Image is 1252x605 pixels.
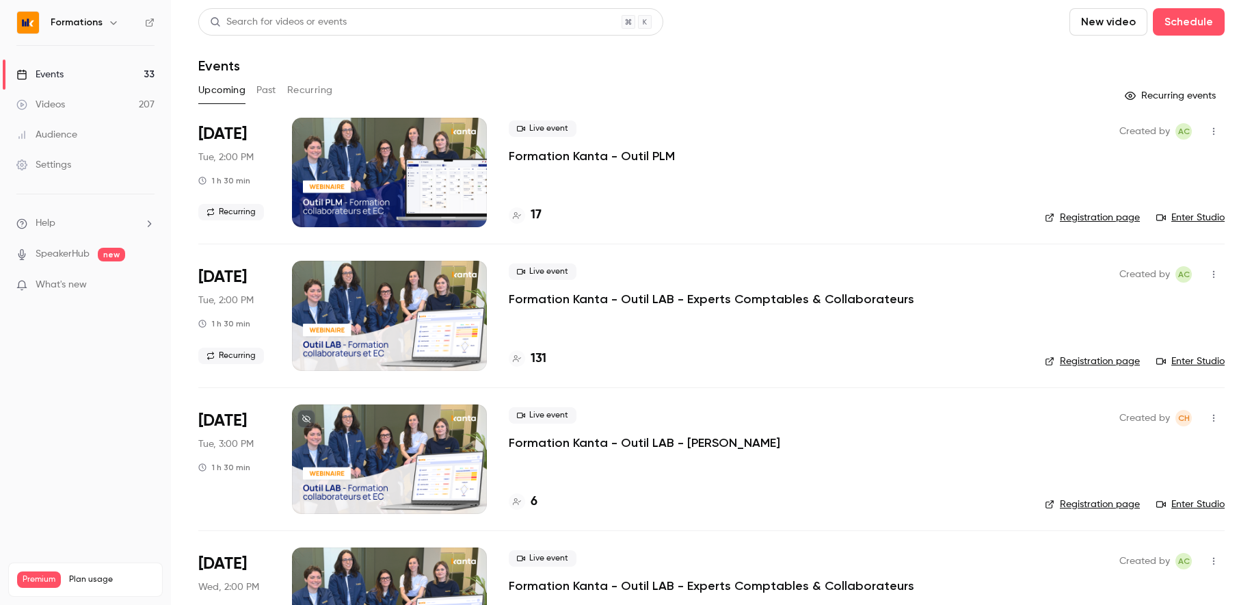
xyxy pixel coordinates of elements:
span: Help [36,216,55,231]
h6: Formations [51,16,103,29]
span: AC [1178,553,1190,569]
span: Created by [1119,553,1170,569]
a: Enter Studio [1156,355,1225,368]
a: Formation Kanta - Outil LAB - Experts Comptables & Collaborateurs [509,578,914,594]
a: SpeakerHub [36,247,90,261]
span: [DATE] [198,410,247,432]
div: Sep 30 Tue, 2:00 PM (Europe/Paris) [198,261,270,370]
h1: Events [198,57,240,74]
span: Live event [509,407,576,424]
span: CH [1178,410,1190,426]
a: Enter Studio [1156,498,1225,511]
span: Premium [17,571,61,588]
a: Registration page [1045,355,1140,368]
div: Events [16,68,64,81]
span: Live event [509,550,576,567]
div: 1 h 30 min [198,462,250,473]
div: Videos [16,98,65,112]
a: 17 [509,206,542,224]
span: Anaïs Cachelou [1175,553,1192,569]
div: 1 h 30 min [198,175,250,186]
span: Live event [509,120,576,137]
span: Recurring [198,348,264,364]
h4: 6 [531,493,537,511]
span: Recurring [198,204,264,220]
div: Search for videos or events [210,15,347,29]
span: [DATE] [198,266,247,288]
span: Anaïs Cachelou [1175,266,1192,283]
span: What's new [36,278,87,292]
a: Formation Kanta - Outil PLM [509,148,675,164]
a: Enter Studio [1156,211,1225,224]
span: Tue, 3:00 PM [198,437,254,451]
span: Created by [1119,410,1170,426]
div: Sep 30 Tue, 3:00 PM (Europe/Paris) [198,404,270,514]
span: [DATE] [198,553,247,575]
span: AC [1178,266,1190,283]
span: Plan usage [69,574,154,585]
span: Tue, 2:00 PM [198,151,254,164]
iframe: Noticeable Trigger [138,279,155,292]
li: help-dropdown-opener [16,216,155,231]
a: Registration page [1045,211,1140,224]
button: Upcoming [198,79,245,101]
span: Live event [509,263,576,280]
button: Past [256,79,276,101]
span: AC [1178,123,1190,140]
span: Created by [1119,266,1170,283]
div: Sep 30 Tue, 2:00 PM (Europe/Paris) [198,118,270,227]
span: new [98,248,125,261]
a: Registration page [1045,498,1140,511]
div: Settings [16,158,71,172]
span: Created by [1119,123,1170,140]
a: 6 [509,493,537,511]
a: 131 [509,350,546,368]
button: Recurring [287,79,333,101]
span: Anaïs Cachelou [1175,123,1192,140]
button: New video [1069,8,1147,36]
span: [DATE] [198,123,247,145]
span: Chloé Hauvel [1175,410,1192,426]
span: Tue, 2:00 PM [198,294,254,307]
a: Formation Kanta - Outil LAB - Experts Comptables & Collaborateurs [509,291,914,307]
a: Formation Kanta - Outil LAB - [PERSON_NAME] [509,435,780,451]
span: Wed, 2:00 PM [198,580,259,594]
button: Recurring events [1119,85,1225,107]
h4: 131 [531,350,546,368]
div: 1 h 30 min [198,318,250,329]
h4: 17 [531,206,542,224]
button: Schedule [1153,8,1225,36]
img: Formations [17,12,39,34]
div: Audience [16,128,77,142]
